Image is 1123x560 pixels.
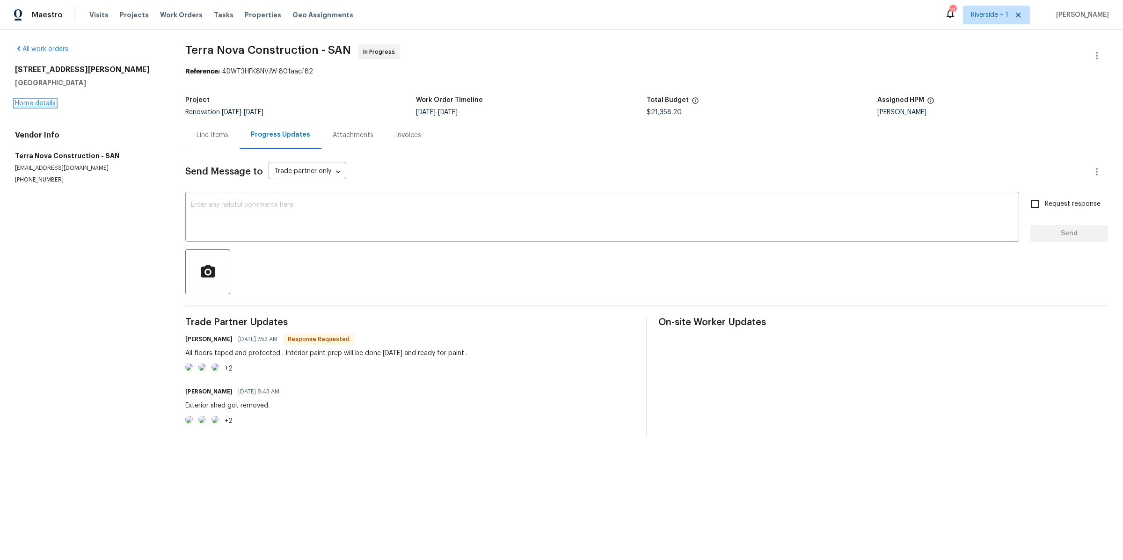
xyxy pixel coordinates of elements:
[185,401,285,410] div: Exterior shed got removed.
[214,12,233,18] span: Tasks
[658,318,1108,327] span: On-site Worker Updates
[185,335,233,344] h6: [PERSON_NAME]
[245,10,281,20] span: Properties
[32,10,63,20] span: Maestro
[15,100,56,107] a: Home details
[185,387,233,396] h6: [PERSON_NAME]
[949,6,956,15] div: 21
[238,387,279,396] span: [DATE] 8:43 AM
[222,109,241,116] span: [DATE]
[692,97,699,109] span: The total cost of line items that have been proposed by Opendoor. This sum includes line items th...
[185,349,467,358] div: All floors taped and protected . Interior paint prep will be done [DATE] and ready for paint .
[89,10,109,20] span: Visits
[416,109,436,116] span: [DATE]
[251,130,310,139] div: Progress Updates
[416,97,483,103] h5: Work Order Timeline
[225,364,233,373] div: +2
[185,167,263,176] span: Send Message to
[363,47,399,57] span: In Progress
[269,164,346,180] div: Trade partner only
[877,109,1108,116] div: [PERSON_NAME]
[160,10,203,20] span: Work Orders
[971,10,1008,20] span: Riverside + 1
[647,109,682,116] span: $21,358.20
[222,109,263,116] span: -
[927,97,934,109] span: The hpm assigned to this work order.
[15,46,68,52] a: All work orders
[185,68,220,75] b: Reference:
[15,65,163,74] h2: [STREET_ADDRESS][PERSON_NAME]
[185,97,210,103] h5: Project
[185,44,351,56] span: Terra Nova Construction - SAN
[15,176,163,184] p: [PHONE_NUMBER]
[238,335,277,344] span: [DATE] 7:52 AM
[15,78,163,87] h5: [GEOGRAPHIC_DATA]
[197,131,228,140] div: Line Items
[438,109,458,116] span: [DATE]
[225,416,233,426] div: +2
[333,131,373,140] div: Attachments
[120,10,149,20] span: Projects
[244,109,263,116] span: [DATE]
[416,109,458,116] span: -
[185,109,263,116] span: Renovation
[292,10,353,20] span: Geo Assignments
[15,131,163,140] h4: Vendor Info
[284,335,353,344] span: Response Requested
[185,318,635,327] span: Trade Partner Updates
[647,97,689,103] h5: Total Budget
[1045,199,1101,209] span: Request response
[15,164,163,172] p: [EMAIL_ADDRESS][DOMAIN_NAME]
[877,97,924,103] h5: Assigned HPM
[185,67,1108,76] div: 4DWT3HFK8NVJW-801aacf82
[396,131,421,140] div: Invoices
[15,151,163,160] h5: Terra Nova Construction - SAN
[1052,10,1109,20] span: [PERSON_NAME]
